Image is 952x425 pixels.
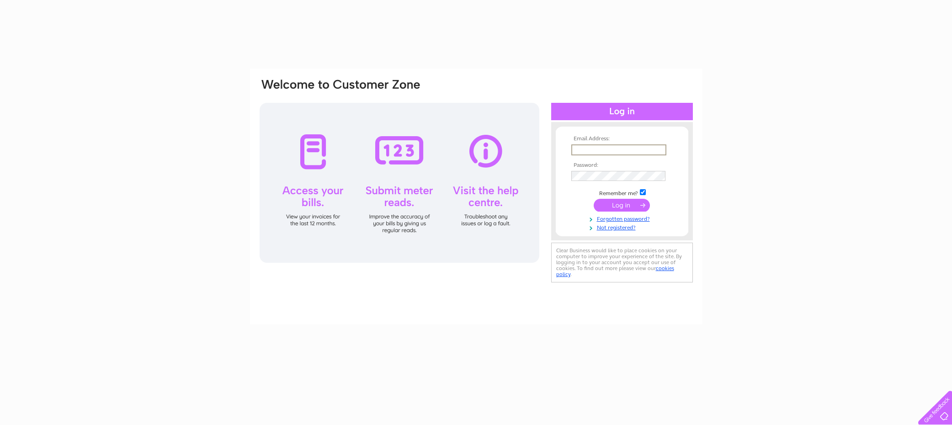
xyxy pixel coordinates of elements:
[571,214,675,223] a: Forgotten password?
[551,243,693,282] div: Clear Business would like to place cookies on your computer to improve your experience of the sit...
[571,223,675,231] a: Not registered?
[569,188,675,197] td: Remember me?
[569,162,675,169] th: Password:
[594,199,650,212] input: Submit
[556,265,674,277] a: cookies policy
[569,136,675,142] th: Email Address:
